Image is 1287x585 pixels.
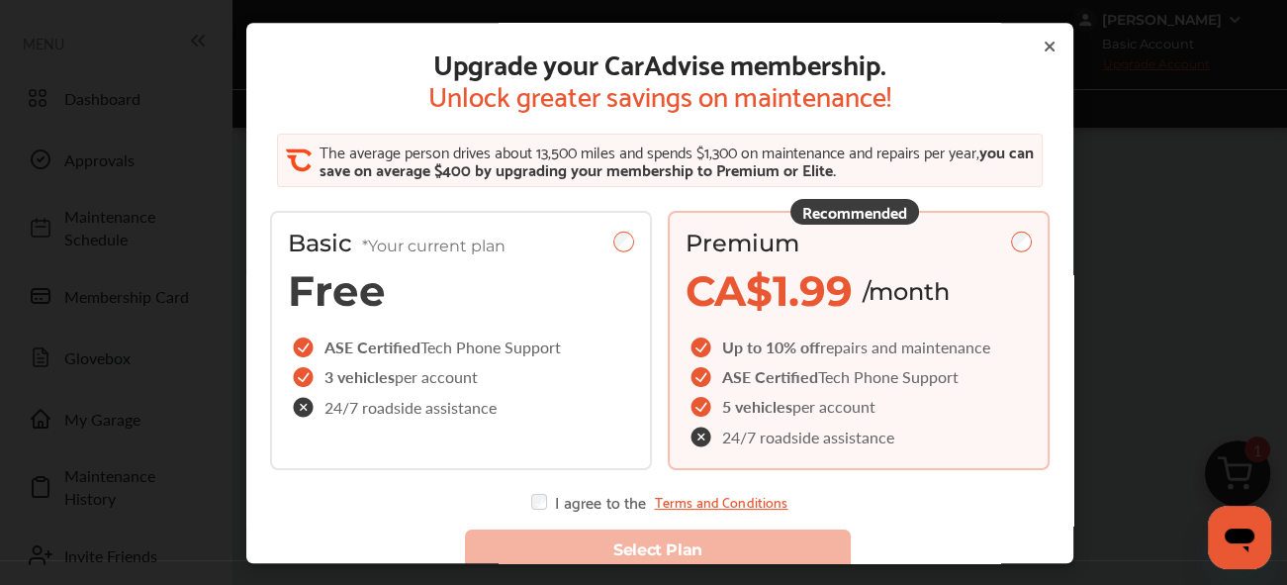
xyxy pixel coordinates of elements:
span: Tech Phone Support [818,366,959,389]
span: *Your current plan [362,238,506,256]
img: checkIcon.6d469ec1.svg [293,339,317,358]
span: 5 vehicles [722,396,792,419]
span: repairs and maintenance [820,337,990,359]
span: per account [792,396,875,419]
span: /month [863,277,950,306]
span: ASE Certified [324,337,420,359]
span: Premium [686,230,799,258]
span: Upgrade your CarAdvise membership. [428,48,891,79]
span: CA$1.99 [686,266,853,318]
a: Terms and Conditions [654,495,787,511]
img: checkIcon.6d469ec1.svg [293,368,317,388]
img: checkIcon.6d469ec1.svg [690,368,714,388]
span: 24/7 roadside assistance [722,430,894,445]
span: The average person drives about 13,500 miles and spends $1,300 on maintenance and repairs per year, [319,139,978,165]
iframe: Button to launch messaging window [1208,506,1271,569]
img: checkIcon.6d469ec1.svg [690,398,714,418]
span: Free [288,266,386,318]
div: I agree to the [531,495,787,511]
span: Up to 10% off [722,337,820,359]
span: 24/7 roadside assistance [324,400,497,416]
span: you can save on average $400 by upgrading your membership to Premium or Elite. [319,139,1033,183]
span: Basic [288,230,506,258]
img: check-cross-icon.c68f34ea.svg [293,398,317,419]
img: checkIcon.6d469ec1.svg [690,339,714,358]
img: CA_CheckIcon.cf4f08d4.svg [285,148,311,174]
span: ASE Certified [722,366,818,389]
span: 3 vehicles [324,366,395,389]
div: Recommended [790,200,919,226]
img: check-cross-icon.c68f34ea.svg [690,428,714,448]
span: Unlock greater savings on maintenance! [428,79,891,111]
span: per account [395,366,478,389]
span: Tech Phone Support [420,337,561,359]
